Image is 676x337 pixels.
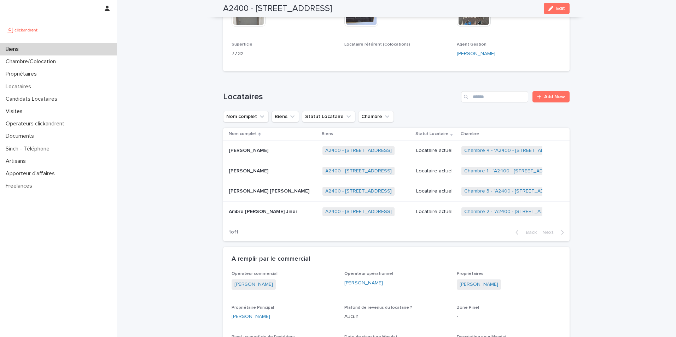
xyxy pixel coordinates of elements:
[6,23,40,37] img: UCB0brd3T0yccxBKYDjQ
[234,281,273,288] a: [PERSON_NAME]
[272,111,299,122] button: Biens
[232,306,274,310] span: Propriétaire Principal
[416,188,456,194] p: Locataire actuel
[544,3,570,14] button: Edit
[223,140,570,161] tr: [PERSON_NAME][PERSON_NAME] A2400 - [STREET_ADDRESS] Locataire actuelChambre 4 - "A2400 - [STREET_...
[325,209,392,215] a: A2400 - [STREET_ADDRESS]
[344,272,393,276] span: Opérateur opérationnel
[344,279,383,287] a: [PERSON_NAME]
[325,148,392,154] a: A2400 - [STREET_ADDRESS]
[510,229,540,236] button: Back
[544,94,565,99] span: Add New
[416,209,456,215] p: Locataire actuel
[464,188,563,194] a: Chambre 3 - "A2400 - [STREET_ADDRESS]"
[232,50,336,58] p: 77.32
[3,83,37,90] p: Locataires
[322,130,333,138] p: Biens
[223,4,332,14] h2: A2400 - [STREET_ADDRESS]
[232,313,270,320] a: [PERSON_NAME]
[232,42,252,47] span: Superficie
[532,91,570,102] a: Add New
[460,281,498,288] a: [PERSON_NAME]
[344,306,412,310] span: Plafond de revenus du locataire ?
[344,313,449,320] p: Aucun
[223,224,244,241] p: 1 of 1
[229,167,270,174] p: [PERSON_NAME]
[358,111,394,122] button: Chambre
[223,92,458,102] h1: Locataires
[461,91,528,102] input: Search
[344,42,410,47] span: Locataire référent (Colocations)
[464,168,562,174] a: Chambre 1 - "A2400 - [STREET_ADDRESS]"
[223,161,570,181] tr: [PERSON_NAME][PERSON_NAME] A2400 - [STREET_ADDRESS] Locataire actuelChambre 1 - "A2400 - [STREET_...
[229,207,299,215] p: Ambre [PERSON_NAME] Jiner
[229,130,257,138] p: Nom complet
[223,181,570,202] tr: [PERSON_NAME] [PERSON_NAME][PERSON_NAME] [PERSON_NAME] A2400 - [STREET_ADDRESS] Locataire actuelC...
[3,120,70,127] p: Operateurs clickandrent
[464,209,563,215] a: Chambre 2 - "A2400 - [STREET_ADDRESS]"
[457,42,486,47] span: Agent Gestion
[223,202,570,222] tr: Ambre [PERSON_NAME] JinerAmbre [PERSON_NAME] Jiner A2400 - [STREET_ADDRESS] Locataire actuelChamb...
[3,58,62,65] p: Chambre/Colocation
[302,111,355,122] button: Statut Locataire
[457,272,483,276] span: Propriétaires
[3,133,40,140] p: Documents
[556,6,565,11] span: Edit
[464,148,564,154] a: Chambre 4 - "A2400 - [STREET_ADDRESS]"
[229,146,270,154] p: [PERSON_NAME]
[521,230,537,235] span: Back
[3,71,42,77] p: Propriétaires
[457,50,495,58] a: [PERSON_NAME]
[457,306,479,310] span: Zone Pinel
[3,183,38,189] p: Freelances
[232,272,278,276] span: Opérateur commercial
[3,158,31,165] p: Artisans
[3,96,63,102] p: Candidats Locataires
[457,313,561,320] p: -
[540,229,570,236] button: Next
[416,168,456,174] p: Locataire actuel
[416,148,456,154] p: Locataire actuel
[3,108,28,115] p: Visites
[325,188,392,194] a: A2400 - [STREET_ADDRESS]
[223,111,269,122] button: Nom complet
[325,168,392,174] a: A2400 - [STREET_ADDRESS]
[3,46,24,53] p: Biens
[542,230,558,235] span: Next
[415,130,449,138] p: Statut Locataire
[461,130,479,138] p: Chambre
[229,187,311,194] p: Adéla Océane Stella Léana Palermo-halim
[232,255,310,263] h2: A remplir par le commercial
[3,170,60,177] p: Apporteur d'affaires
[344,50,449,58] p: -
[3,146,55,152] p: Sinch - Téléphone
